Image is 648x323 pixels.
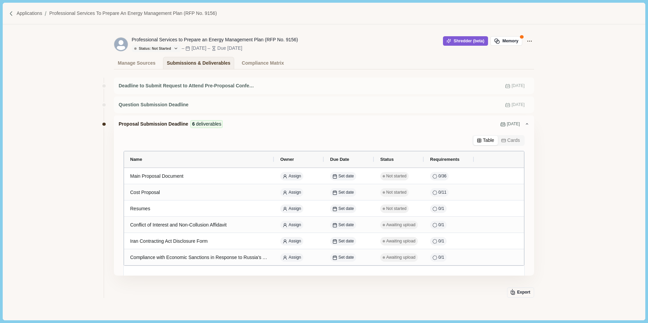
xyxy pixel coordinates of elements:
[280,172,303,180] button: Assign
[114,57,159,69] a: Manage Sources
[42,10,49,17] img: Forward slash icon
[130,170,268,183] div: Main Proposal Document
[386,222,416,228] span: Awaiting upload
[507,121,520,127] span: [DATE]
[130,202,268,215] div: Resumes
[207,45,210,52] div: –
[280,253,303,262] button: Assign
[280,157,294,162] span: Owner
[339,255,354,261] span: Set date
[119,82,254,89] span: Deadline to Submit Request to Attend Pre-Proposal Conference
[386,190,407,196] span: Not started
[242,57,284,69] div: Compliance Matrix
[114,38,128,51] svg: avatar
[339,190,354,196] span: Set date
[119,121,188,128] span: Proposal Submission Deadline
[330,237,356,245] button: Set date
[380,157,394,162] span: Status
[280,237,303,245] button: Assign
[511,102,525,108] span: [DATE]
[386,238,416,244] span: Awaiting upload
[511,83,525,89] span: [DATE]
[439,173,447,179] span: 0 / 36
[196,121,221,128] span: deliverables
[192,121,195,128] span: 6
[289,238,301,244] span: Assign
[130,157,142,162] span: Name
[280,221,303,229] button: Assign
[167,57,230,69] div: Submissions & Deliverables
[191,45,206,52] div: [DATE]
[439,222,444,228] span: 0 / 1
[289,190,301,196] span: Assign
[439,238,444,244] span: 0 / 1
[118,57,156,69] div: Manage Sources
[525,36,534,46] button: Application Actions
[498,136,524,145] button: Cards
[339,173,354,179] span: Set date
[443,36,488,46] button: Shredder (beta)
[339,206,354,212] span: Set date
[132,36,298,43] div: Professional Services to Prepare an Energy Management Plan (RFP No. 9156)
[507,287,534,298] button: Export
[439,206,444,212] span: 0 / 1
[330,204,356,213] button: Set date
[339,222,354,228] span: Set date
[217,45,242,52] div: Due [DATE]
[289,222,301,228] span: Assign
[289,255,301,261] span: Assign
[130,235,268,248] div: Iran Contracting Act Disclosure Form
[163,57,235,69] a: Submissions & Deliverables
[330,253,356,262] button: Set date
[289,173,301,179] span: Assign
[386,173,407,179] span: Not started
[130,186,268,199] div: Cost Proposal
[430,157,460,162] span: Requirements
[238,57,288,69] a: Compliance Matrix
[8,11,14,17] img: Forward slash icon
[490,36,522,46] button: Memory
[132,45,181,52] button: Status: Not Started
[386,206,407,212] span: Not started
[330,188,356,197] button: Set date
[330,221,356,229] button: Set date
[386,255,416,261] span: Awaiting upload
[339,238,354,244] span: Set date
[280,188,303,197] button: Assign
[280,204,303,213] button: Assign
[289,206,301,212] span: Assign
[17,10,42,17] a: Applications
[182,45,184,52] div: –
[439,190,447,196] span: 0 / 11
[130,251,268,264] div: Compliance with Economic Sanctions in Response to Russia's Action in [GEOGRAPHIC_DATA]
[130,218,268,232] div: Conflict of Interest and Non-Collusion Affidavit
[439,255,444,261] span: 0 / 1
[119,101,188,108] span: Question Submission Deadline
[134,46,171,51] div: Status: Not Started
[330,172,356,180] button: Set date
[473,136,498,145] button: Table
[330,157,349,162] span: Due Date
[49,10,217,17] a: Professional Services to Prepare an Energy Management Plan (RFP No. 9156)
